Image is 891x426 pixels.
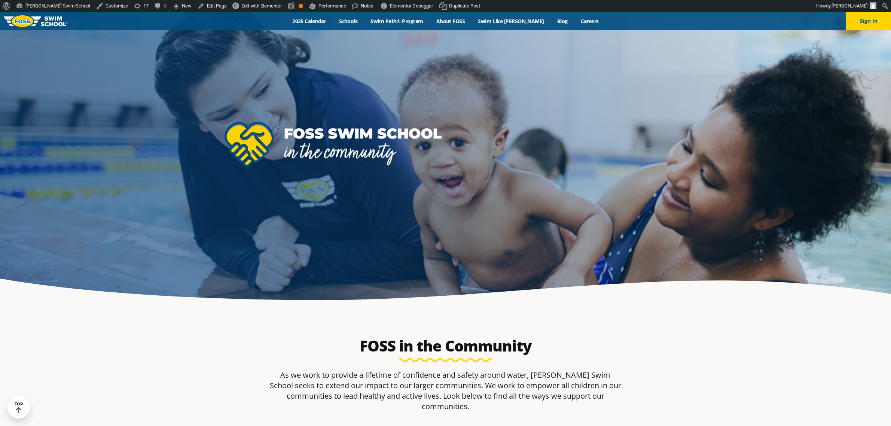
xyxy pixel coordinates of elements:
p: As we work to provide a lifetime of confidence and safety around water, [PERSON_NAME] Swim School... [269,370,622,412]
button: Sign In [846,12,891,30]
a: Schools [333,18,364,25]
a: Blog [550,18,574,25]
span: [PERSON_NAME] [832,3,867,9]
div: OK [299,4,303,8]
span: Edit with Elementor [241,3,282,9]
h2: FOSS in the Community [344,337,547,355]
img: FOSS Swim School Logo [4,15,68,27]
a: About FOSS [430,18,472,25]
a: Careers [574,18,605,25]
a: Swim Like [PERSON_NAME] [472,18,551,25]
a: 2025 Calendar [286,18,333,25]
a: Swim Path® Program [364,18,430,25]
div: TOP [15,402,23,413]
